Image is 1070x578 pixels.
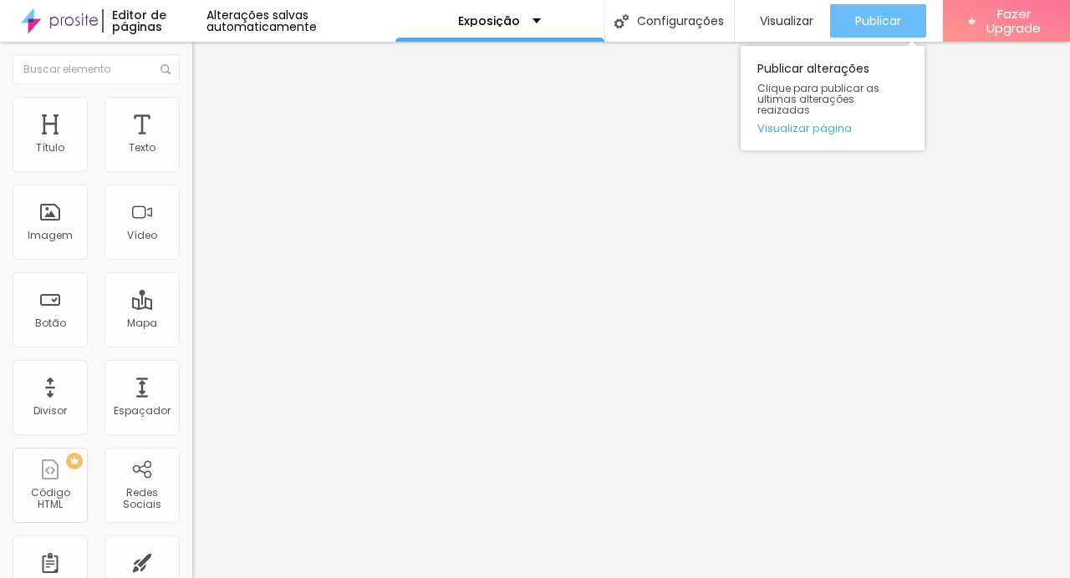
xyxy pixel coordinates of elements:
a: Visualizar página [757,123,908,134]
img: Icone [614,14,629,28]
div: Mapa [127,317,157,329]
input: Buscar elemento [13,54,180,84]
div: Texto [129,142,155,154]
div: Alterações salvas automaticamente [206,9,395,33]
button: Visualizar [735,4,830,38]
div: Divisor [33,405,67,417]
div: Título [36,142,64,154]
img: Icone [160,64,171,74]
button: Publicar [830,4,926,38]
div: Publicar alterações [741,46,925,150]
div: Espaçador [114,405,171,417]
span: Visualizar [760,14,813,28]
div: Código HTML [17,487,83,511]
div: Imagem [28,230,73,241]
span: Fazer Upgrade [982,7,1045,36]
div: Vídeo [127,230,157,241]
p: Exposição [458,15,520,27]
div: Editor de páginas [102,9,206,33]
span: Clique para publicar as ultimas alterações reaizadas [757,83,908,116]
div: Botão [35,317,66,329]
iframe: Editor [192,42,1070,578]
div: Redes Sociais [109,487,175,511]
span: Publicar [855,14,901,28]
